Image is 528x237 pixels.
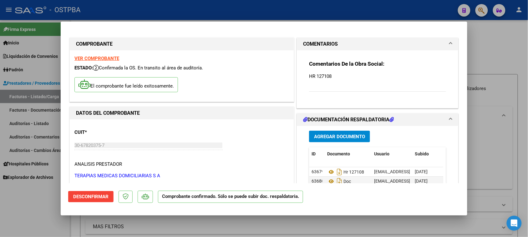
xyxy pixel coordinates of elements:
[74,77,178,93] p: El comprobante fue leído exitosamente.
[327,169,364,174] span: Hr 127108
[303,40,338,48] h1: COMENTARIOS
[335,167,343,177] i: Descargar documento
[74,172,289,179] p: TERAPIAS MEDICAS DOMICILIARIAS S A
[374,169,514,174] span: [EMAIL_ADDRESS][PERSON_NAME][DOMAIN_NAME] - [PERSON_NAME]
[74,161,122,168] div: ANALISIS PRESTADOR
[415,169,428,174] span: [DATE]
[297,38,458,50] mat-expansion-panel-header: COMENTARIOS
[76,110,140,116] strong: DATOS DEL COMPROBANTE
[309,73,446,80] p: HR 127108
[415,151,429,156] span: Subido
[372,147,412,161] datatable-header-cell: Usuario
[73,194,109,199] span: Desconfirmar
[325,147,372,161] datatable-header-cell: Documento
[309,131,370,142] button: Agregar Documento
[74,129,139,136] p: CUIT
[309,61,384,67] strong: Comentarios De la Obra Social:
[158,191,303,203] p: Comprobante confirmado. Sólo se puede subir doc. respaldatoria.
[312,169,324,174] span: 63679
[415,179,428,184] span: [DATE]
[297,113,458,126] mat-expansion-panel-header: DOCUMENTACIÓN RESPALDATORIA
[314,134,365,139] span: Agregar Documento
[335,176,343,186] i: Descargar documento
[309,147,325,161] datatable-header-cell: ID
[507,216,522,231] div: Open Intercom Messenger
[68,191,114,202] button: Desconfirmar
[303,116,394,124] h1: DOCUMENTACIÓN RESPALDATORIA
[327,179,351,184] span: Doc
[312,179,324,184] span: 63680
[297,50,458,108] div: COMENTARIOS
[412,147,444,161] datatable-header-cell: Subido
[327,151,350,156] span: Documento
[74,65,93,71] span: ESTADO:
[312,151,316,156] span: ID
[76,41,113,47] strong: COMPROBANTE
[93,65,203,71] span: Confirmada la OS. En transito al área de auditoría.
[374,179,514,184] span: [EMAIL_ADDRESS][PERSON_NAME][DOMAIN_NAME] - [PERSON_NAME]
[74,56,119,61] a: VER COMPROBANTE
[374,151,389,156] span: Usuario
